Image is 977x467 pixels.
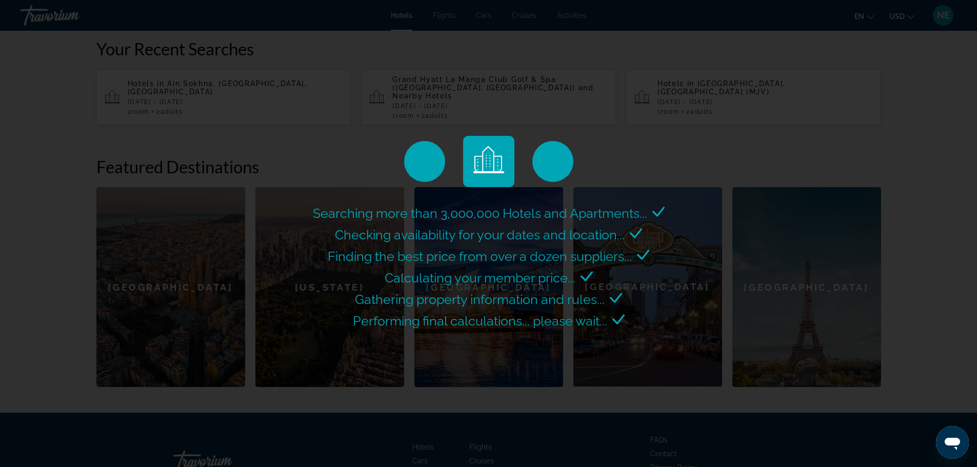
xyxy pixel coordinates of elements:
span: Checking availability for your dates and location... [335,227,625,242]
iframe: Button to launch messaging window [936,426,969,459]
span: Searching more than 3,000,000 Hotels and Apartments... [313,206,647,221]
span: Finding the best price from over a dozen suppliers... [328,249,632,264]
span: Gathering property information and rules... [355,292,605,307]
span: Calculating your member price... [385,270,575,286]
span: Performing final calculations... please wait... [353,313,607,329]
